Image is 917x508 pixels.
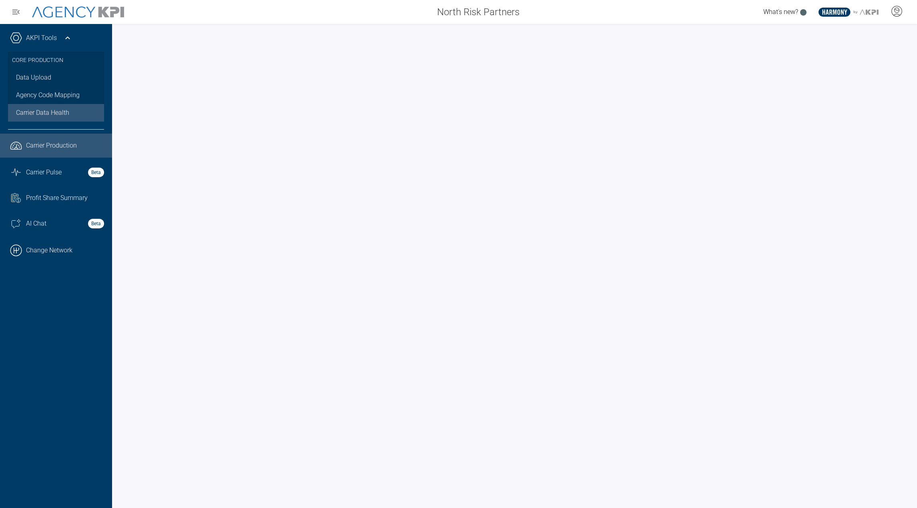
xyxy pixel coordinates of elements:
[8,69,104,86] a: Data Upload
[437,5,520,19] span: North Risk Partners
[26,219,46,228] span: AI Chat
[32,6,124,18] img: AgencyKPI
[26,141,77,150] span: Carrier Production
[763,8,798,16] span: What's new?
[8,86,104,104] a: Agency Code Mapping
[26,193,88,203] span: Profit Share Summary
[26,168,62,177] span: Carrier Pulse
[12,52,100,69] h3: Core Production
[16,108,69,118] span: Carrier Data Health
[26,33,57,43] a: AKPI Tools
[88,168,104,177] strong: Beta
[8,104,104,122] a: Carrier Data Health
[88,219,104,228] strong: Beta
